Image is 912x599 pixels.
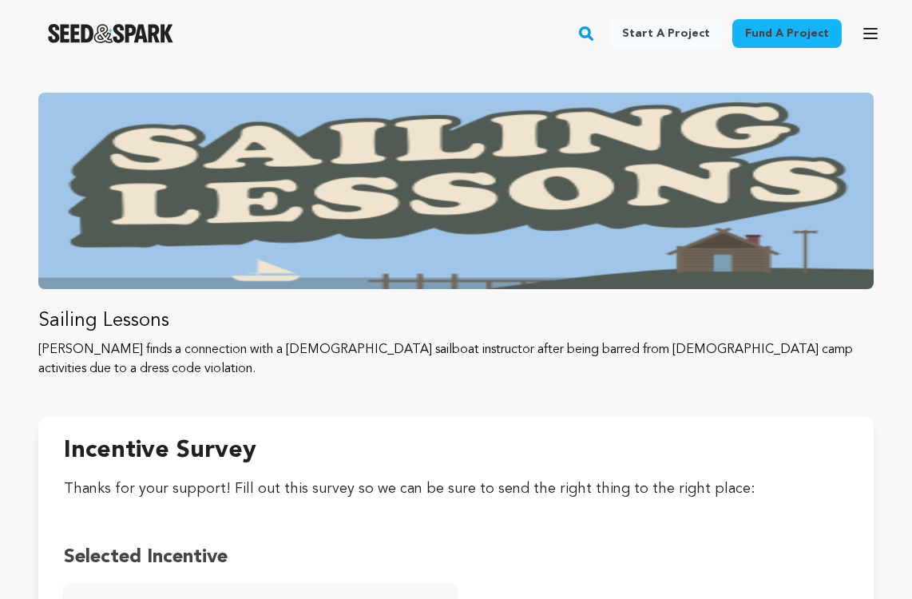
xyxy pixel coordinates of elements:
a: Fund a project [732,19,842,48]
p: [PERSON_NAME] finds a connection with a [DEMOGRAPHIC_DATA] sailboat instructor after being barred... [38,340,874,379]
h3: Selected Incentive [64,526,848,570]
h3: Incentive Survey [64,436,848,465]
a: Seed&Spark Homepage [48,24,173,43]
a: Start a project [609,19,723,48]
p: Thanks for your support! Fill out this survey so we can be sure to send the right thing to the ri... [64,478,848,513]
p: Sailing Lessons [38,308,874,334]
img: Seed&Spark Logo Dark Mode [48,24,173,43]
